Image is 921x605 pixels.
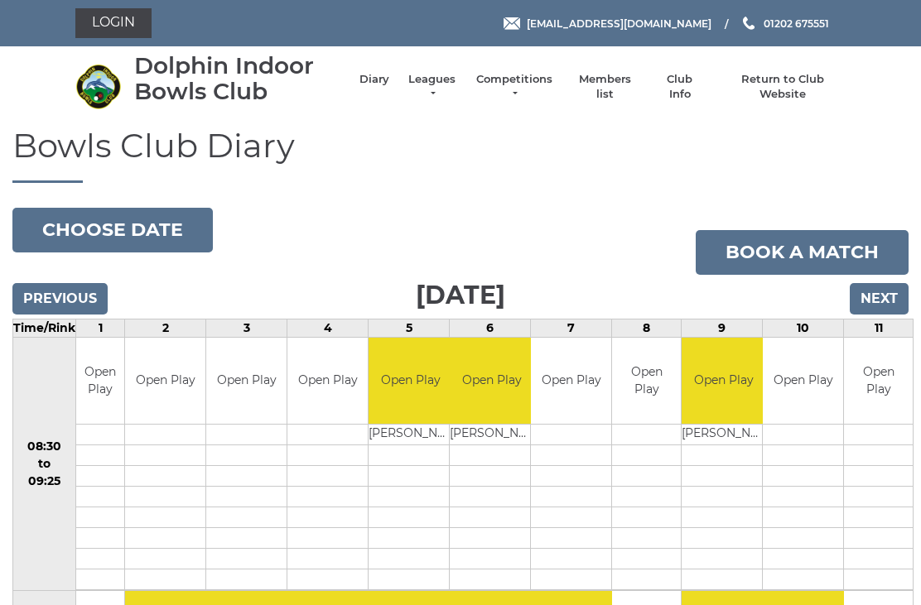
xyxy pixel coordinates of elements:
[763,338,843,425] td: Open Play
[75,8,152,38] a: Login
[850,283,909,315] input: Next
[531,319,612,337] td: 7
[682,425,765,445] td: [PERSON_NAME]
[206,319,287,337] td: 3
[844,338,913,425] td: Open Play
[504,17,520,30] img: Email
[721,72,846,102] a: Return to Club Website
[682,338,765,425] td: Open Play
[125,338,205,425] td: Open Play
[206,338,287,425] td: Open Play
[369,319,450,337] td: 5
[406,72,458,102] a: Leagues
[612,319,682,337] td: 8
[287,319,369,337] td: 4
[369,338,452,425] td: Open Play
[743,17,755,30] img: Phone us
[504,16,711,31] a: Email [EMAIL_ADDRESS][DOMAIN_NAME]
[527,17,711,29] span: [EMAIL_ADDRESS][DOMAIN_NAME]
[125,319,206,337] td: 2
[359,72,389,87] a: Diary
[12,283,108,315] input: Previous
[450,319,531,337] td: 6
[612,338,681,425] td: Open Play
[740,16,829,31] a: Phone us 01202 675551
[76,319,125,337] td: 1
[76,338,124,425] td: Open Play
[696,230,909,275] a: Book a match
[450,425,533,445] td: [PERSON_NAME]
[531,338,611,425] td: Open Play
[475,72,554,102] a: Competitions
[369,425,452,445] td: [PERSON_NAME]
[570,72,639,102] a: Members list
[844,319,914,337] td: 11
[13,337,76,591] td: 08:30 to 09:25
[12,208,213,252] button: Choose date
[75,64,121,109] img: Dolphin Indoor Bowls Club
[12,127,909,183] h1: Bowls Club Diary
[287,338,368,425] td: Open Play
[450,338,533,425] td: Open Play
[134,53,343,104] div: Dolphin Indoor Bowls Club
[13,319,76,337] td: Time/Rink
[682,319,763,337] td: 9
[763,319,844,337] td: 10
[764,17,829,29] span: 01202 675551
[656,72,704,102] a: Club Info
